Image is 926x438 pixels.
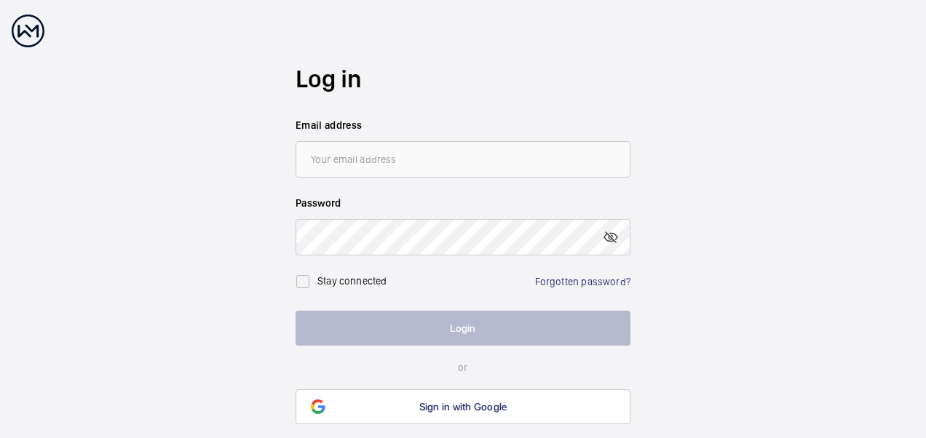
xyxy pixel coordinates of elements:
span: Sign in with Google [419,401,507,413]
label: Stay connected [317,275,387,287]
label: Email address [296,118,630,132]
h2: Log in [296,62,630,96]
input: Your email address [296,141,630,178]
label: Password [296,196,630,210]
button: Login [296,311,630,346]
a: Forgotten password? [535,276,630,287]
p: or [296,360,630,375]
